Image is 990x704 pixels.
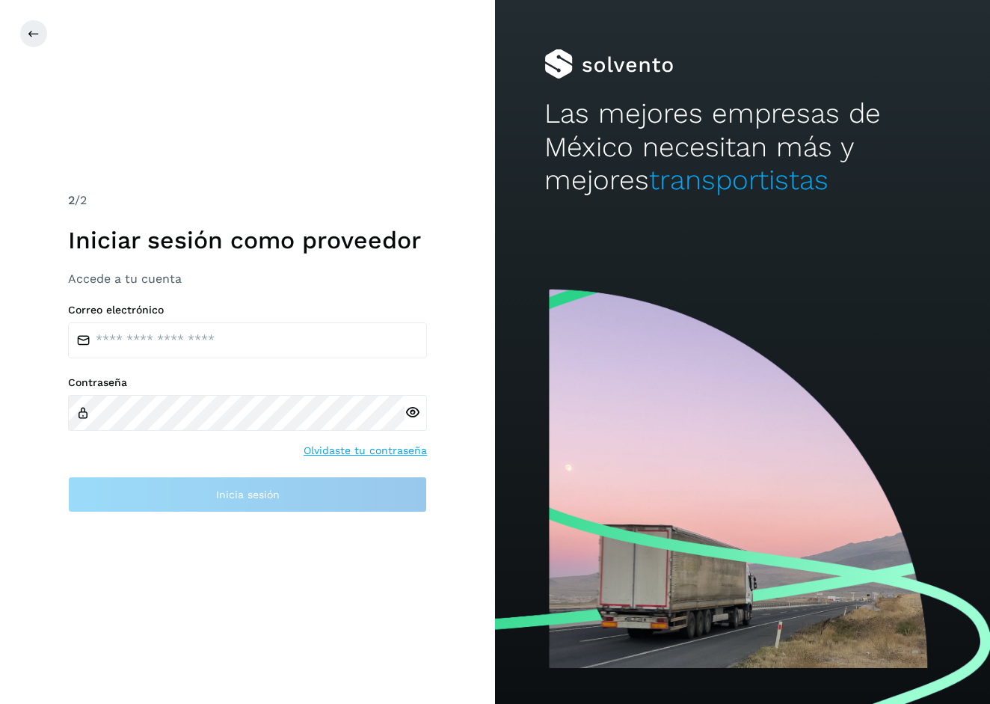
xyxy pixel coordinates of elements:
[216,489,280,500] span: Inicia sesión
[68,477,427,512] button: Inicia sesión
[68,193,75,207] span: 2
[544,97,941,197] h2: Las mejores empresas de México necesitan más y mejores
[68,304,427,316] label: Correo electrónico
[68,272,427,286] h3: Accede a tu cuenta
[649,164,828,196] span: transportistas
[68,192,427,209] div: /2
[68,226,427,254] h1: Iniciar sesión como proveedor
[304,443,427,459] a: Olvidaste tu contraseña
[68,376,427,389] label: Contraseña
